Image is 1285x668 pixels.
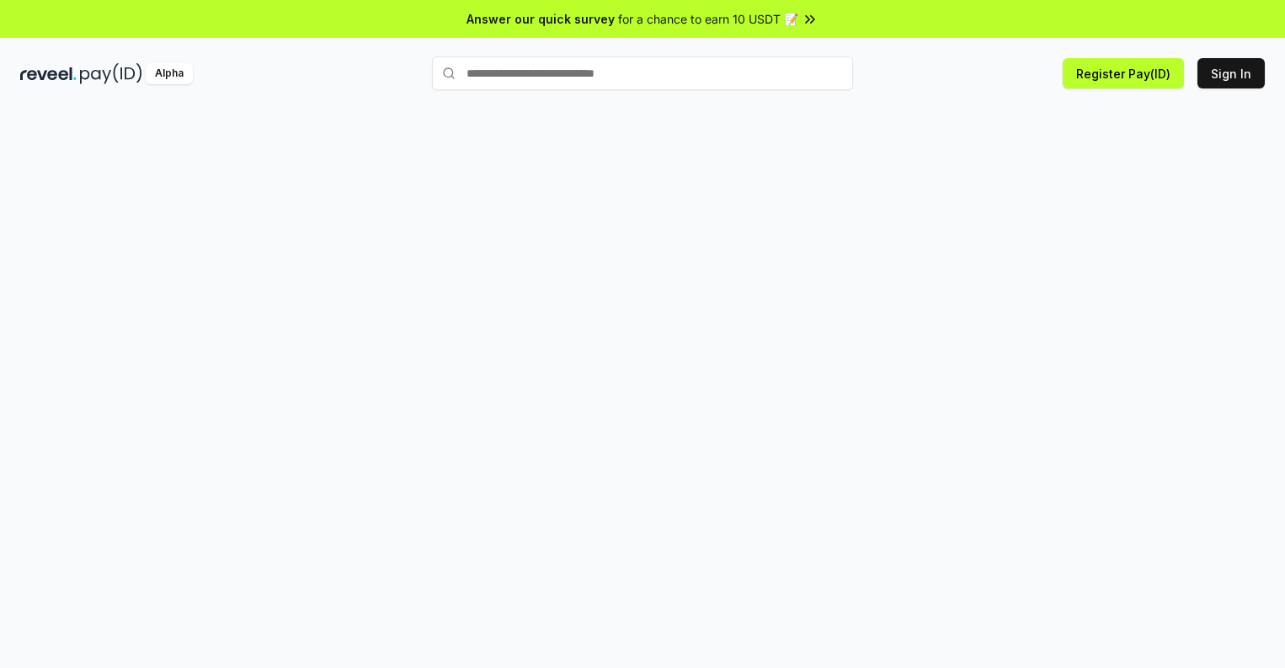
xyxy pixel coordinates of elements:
[20,63,77,84] img: reveel_dark
[1063,58,1184,88] button: Register Pay(ID)
[618,10,798,28] span: for a chance to earn 10 USDT 📝
[80,63,142,84] img: pay_id
[146,63,193,84] div: Alpha
[1197,58,1265,88] button: Sign In
[467,10,615,28] span: Answer our quick survey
